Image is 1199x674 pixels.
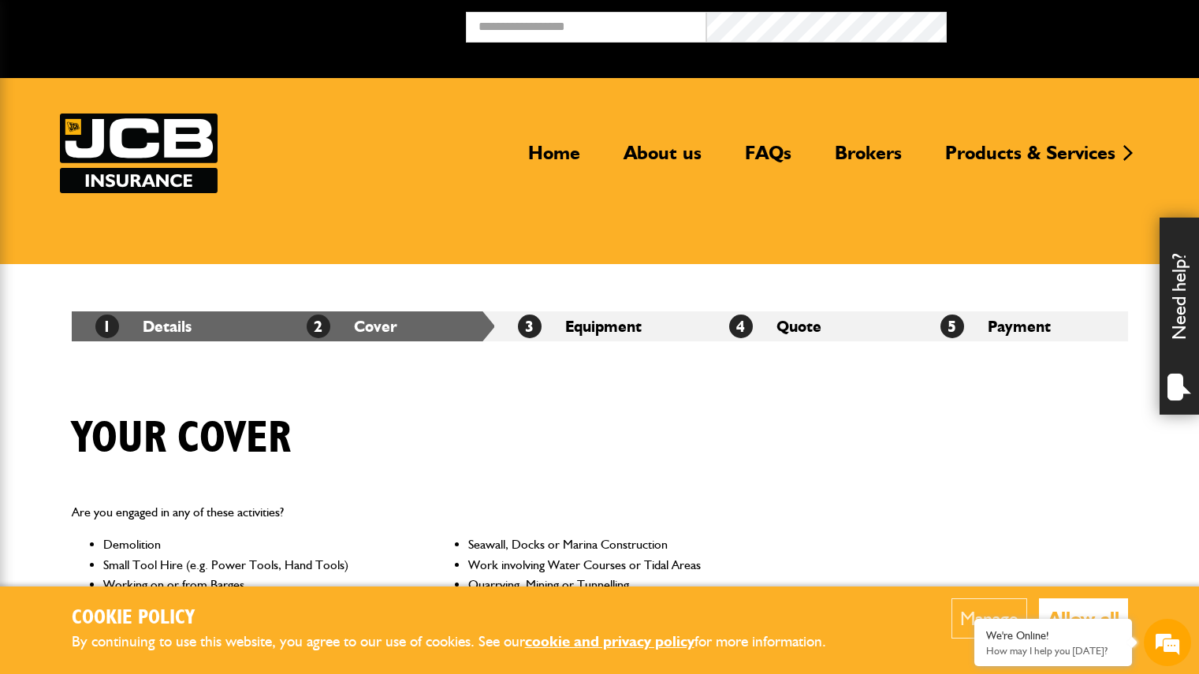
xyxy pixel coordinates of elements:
li: Equipment [494,311,706,341]
li: Cover [283,311,494,341]
h1: Your cover [72,412,291,465]
div: Need help? [1160,218,1199,415]
span: 3 [518,315,542,338]
p: Are you engaged in any of these activities? [72,502,768,523]
a: Home [516,141,592,177]
li: Small Tool Hire (e.g. Power Tools, Hand Tools) [103,555,402,575]
p: By continuing to use this website, you agree to our use of cookies. See our for more information. [72,630,852,654]
img: JCB Insurance Services logo [60,114,218,193]
a: JCB Insurance Services [60,114,218,193]
a: About us [612,141,713,177]
span: 1 [95,315,119,338]
button: Manage [951,598,1027,639]
div: We're Online! [986,629,1120,642]
li: Work involving Water Courses or Tidal Areas [468,555,767,575]
li: Seawall, Docks or Marina Construction [468,534,767,555]
li: Quarrying, Mining or Tunnelling [468,575,767,595]
h2: Cookie Policy [72,606,852,631]
a: cookie and privacy policy [525,632,694,650]
li: Demolition [103,534,402,555]
span: 4 [729,315,753,338]
span: 5 [940,315,964,338]
li: Quote [706,311,917,341]
li: Payment [917,311,1128,341]
a: 1Details [95,317,192,336]
span: 2 [307,315,330,338]
button: Allow all [1039,598,1128,639]
a: Brokers [823,141,914,177]
p: How may I help you today? [986,645,1120,657]
li: Working on or from Barges [103,575,402,595]
a: Products & Services [933,141,1127,177]
a: FAQs [733,141,803,177]
button: Broker Login [947,12,1187,36]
